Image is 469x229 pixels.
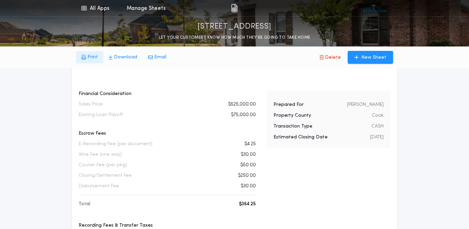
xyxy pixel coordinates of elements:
[241,183,256,190] p: $30.00
[198,21,271,32] p: [STREET_ADDRESS]
[244,141,256,148] p: $4.25
[79,130,256,137] p: Escrow Fees
[79,172,132,179] p: Closing/Settlement Fee
[361,54,386,61] p: New Sheet
[347,101,384,108] p: [PERSON_NAME]
[79,141,152,148] p: E-Recording Fee (per document)
[372,112,384,119] p: Cook
[143,51,172,63] button: Email
[79,162,127,169] p: Courier Fee (per pkg)
[314,51,346,64] button: Delete
[238,172,256,179] p: $250.00
[79,151,122,158] p: Wire Fee (one way)
[103,51,143,63] button: Download
[273,112,311,119] p: Property County
[79,201,90,208] p: Total
[159,34,310,41] p: LET YOUR CUSTOMERS KNOW HOW MUCH THEY’RE GOING TO TAKE HOME
[361,5,387,12] img: vs-icon
[154,54,166,61] p: Email
[273,134,328,141] p: Estimated Closing Date
[231,4,238,12] img: img
[79,112,123,118] p: Existing Loan Payoff
[79,183,119,190] p: Disbursement Fee
[87,54,98,61] p: Print
[79,222,256,229] p: Recording Fees & Transfer Taxes
[114,54,137,61] p: Download
[79,101,103,108] p: Sales Price
[240,162,256,169] p: $50.00
[371,123,384,130] p: CASH
[241,151,256,158] p: $30.00
[273,101,304,108] p: Prepared For
[273,123,312,130] p: Transaction Type
[228,101,256,108] p: $525,000.00
[231,112,256,118] p: $75,000.00
[239,201,256,208] p: $364.25
[370,134,384,141] p: [DATE]
[325,54,341,61] p: Delete
[79,91,256,97] p: Financial Consideration
[76,51,103,63] button: Print
[348,51,393,64] button: New Sheet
